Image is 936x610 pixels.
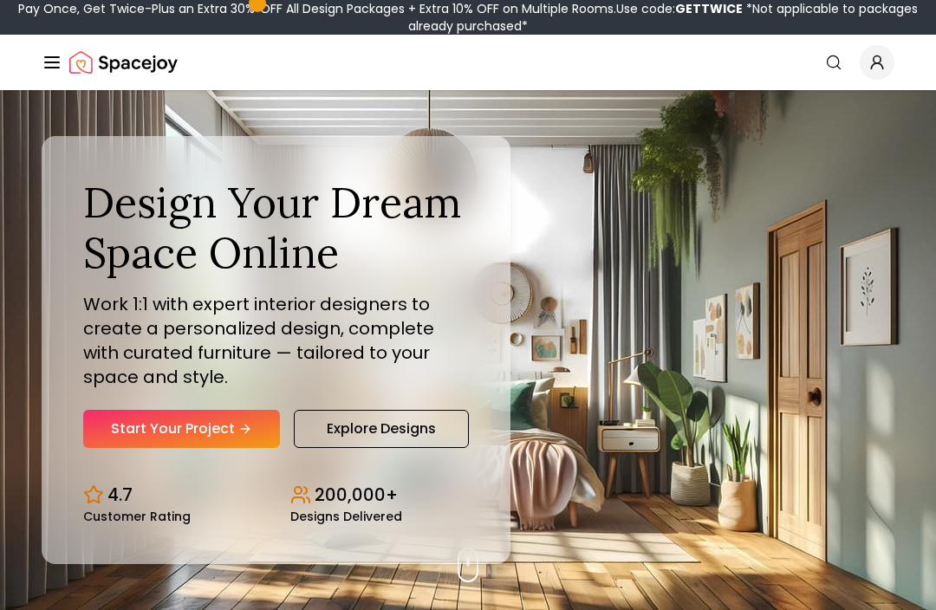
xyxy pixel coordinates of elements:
[315,483,398,507] p: 200,000+
[83,410,280,448] a: Start Your Project
[69,45,178,80] img: Spacejoy Logo
[83,178,469,277] h1: Design Your Dream Space Online
[290,510,402,522] small: Designs Delivered
[83,292,469,389] p: Work 1:1 with expert interior designers to create a personalized design, complete with curated fu...
[83,510,191,522] small: Customer Rating
[294,410,469,448] a: Explore Designs
[42,35,894,90] nav: Global
[69,45,178,80] a: Spacejoy
[83,469,469,522] div: Design stats
[107,483,133,507] p: 4.7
